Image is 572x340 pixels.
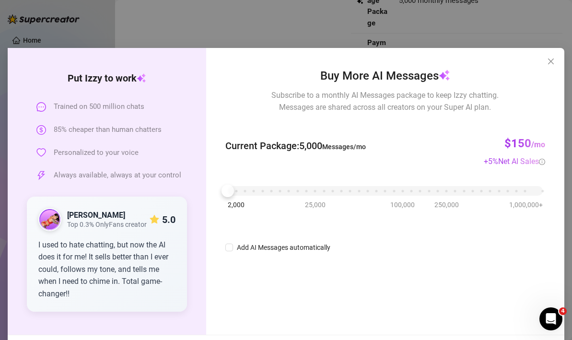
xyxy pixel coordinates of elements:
[38,239,175,300] div: I used to hate chatting, but now the AI does it for me! It sells better than I ever could, follow...
[539,307,562,330] iframe: Intercom live chat
[67,211,125,220] strong: [PERSON_NAME]
[39,209,60,230] img: public
[162,214,175,225] strong: 5.0
[54,101,144,113] span: Trained on 500 million chats
[531,140,545,149] span: /mo
[504,136,545,152] h3: $150
[498,155,545,167] div: Net AI Sales
[67,221,147,229] span: Top 0.3% OnlyFans creator
[305,199,326,210] span: 25,000
[320,67,450,85] span: Buy More AI Messages
[237,242,330,253] div: Add AI Messages automatically
[543,54,559,69] button: Close
[547,58,555,65] span: close
[509,199,543,210] span: 1,000,000+
[543,58,559,65] span: Close
[54,147,139,159] span: Personalized to your voice
[225,139,366,153] span: Current Package : 5,000
[36,125,46,135] span: dollar
[271,89,499,113] span: Subscribe to a monthly AI Messages package to keep Izzy chatting. Messages are shared across all ...
[559,307,567,315] span: 4
[54,170,181,181] span: Always available, always at your control
[36,171,46,180] span: thunderbolt
[228,199,245,210] span: 2,000
[434,199,459,210] span: 250,000
[36,102,46,112] span: message
[36,148,46,157] span: heart
[68,72,146,84] strong: Put Izzy to work
[150,215,159,224] span: star
[54,124,162,136] span: 85% cheaper than human chatters
[484,157,545,166] span: + 5 %
[390,199,415,210] span: 100,000
[322,143,366,151] span: Messages/mo
[539,159,545,165] span: info-circle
